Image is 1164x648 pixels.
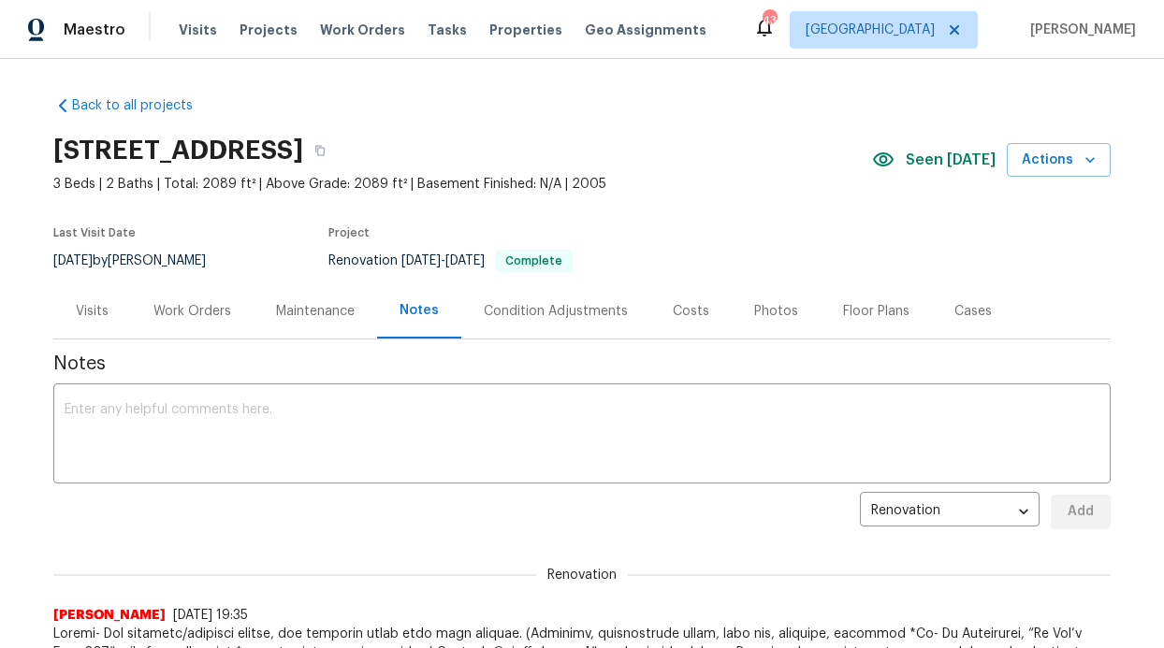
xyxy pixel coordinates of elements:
[328,254,572,267] span: Renovation
[1023,21,1136,39] span: [PERSON_NAME]
[53,254,93,267] span: [DATE]
[754,302,798,321] div: Photos
[276,302,355,321] div: Maintenance
[445,254,485,267] span: [DATE]
[328,227,370,238] span: Project
[53,606,166,625] span: [PERSON_NAME]
[53,175,872,194] span: 3 Beds | 2 Baths | Total: 2089 ft² | Above Grade: 2089 ft² | Basement Finished: N/A | 2005
[303,134,337,167] button: Copy Address
[153,302,231,321] div: Work Orders
[173,609,248,622] span: [DATE] 19:35
[64,21,125,39] span: Maestro
[498,255,570,266] span: Complete
[954,302,992,321] div: Cases
[53,227,136,238] span: Last Visit Date
[76,302,109,321] div: Visits
[1022,149,1096,172] span: Actions
[401,254,441,267] span: [DATE]
[585,21,706,39] span: Geo Assignments
[1007,143,1111,178] button: Actions
[428,23,467,36] span: Tasks
[401,254,485,267] span: -
[53,141,303,160] h2: [STREET_ADDRESS]
[673,302,709,321] div: Costs
[53,96,233,115] a: Back to all projects
[860,489,1040,535] div: Renovation
[906,151,996,169] span: Seen [DATE]
[843,302,909,321] div: Floor Plans
[400,301,439,320] div: Notes
[763,11,776,30] div: 43
[179,21,217,39] span: Visits
[53,354,1111,373] span: Notes
[53,250,228,272] div: by [PERSON_NAME]
[240,21,298,39] span: Projects
[320,21,405,39] span: Work Orders
[806,21,935,39] span: [GEOGRAPHIC_DATA]
[489,21,562,39] span: Properties
[484,302,628,321] div: Condition Adjustments
[536,566,628,584] span: Renovation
